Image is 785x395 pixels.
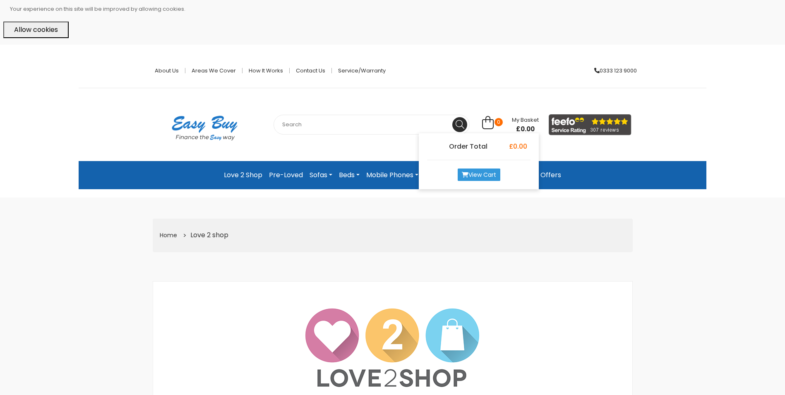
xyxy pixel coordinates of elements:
[482,120,539,130] a: 0 My Basket £0.00
[512,125,539,133] span: £0.00
[266,168,306,183] a: Pre-Loved
[221,168,266,183] a: Love 2 Shop
[3,22,69,38] button: Allow cookies
[495,118,503,126] span: 0
[512,116,539,124] span: My Basket
[549,114,631,135] img: feefo_logo
[537,168,564,183] a: Offers
[185,68,242,73] a: Areas we cover
[242,68,290,73] a: How it works
[304,306,482,390] img: Love2shop Logo
[180,229,229,242] li: Love 2 shop
[363,168,422,183] a: Mobile Phones
[163,105,246,151] img: Easy Buy
[427,142,531,152] li: Order Total
[458,169,500,181] a: View Cart
[10,3,782,15] p: Your experience on this site will be improved by allowing cookies.
[160,231,177,239] a: Home
[290,68,332,73] a: Contact Us
[588,68,637,73] a: 0333 123 9000
[149,68,185,73] a: About Us
[274,115,470,135] input: Search
[332,68,386,73] a: Service/Warranty
[306,168,336,183] a: Sofas
[336,168,363,183] a: Beds
[509,142,527,152] span: £0.00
